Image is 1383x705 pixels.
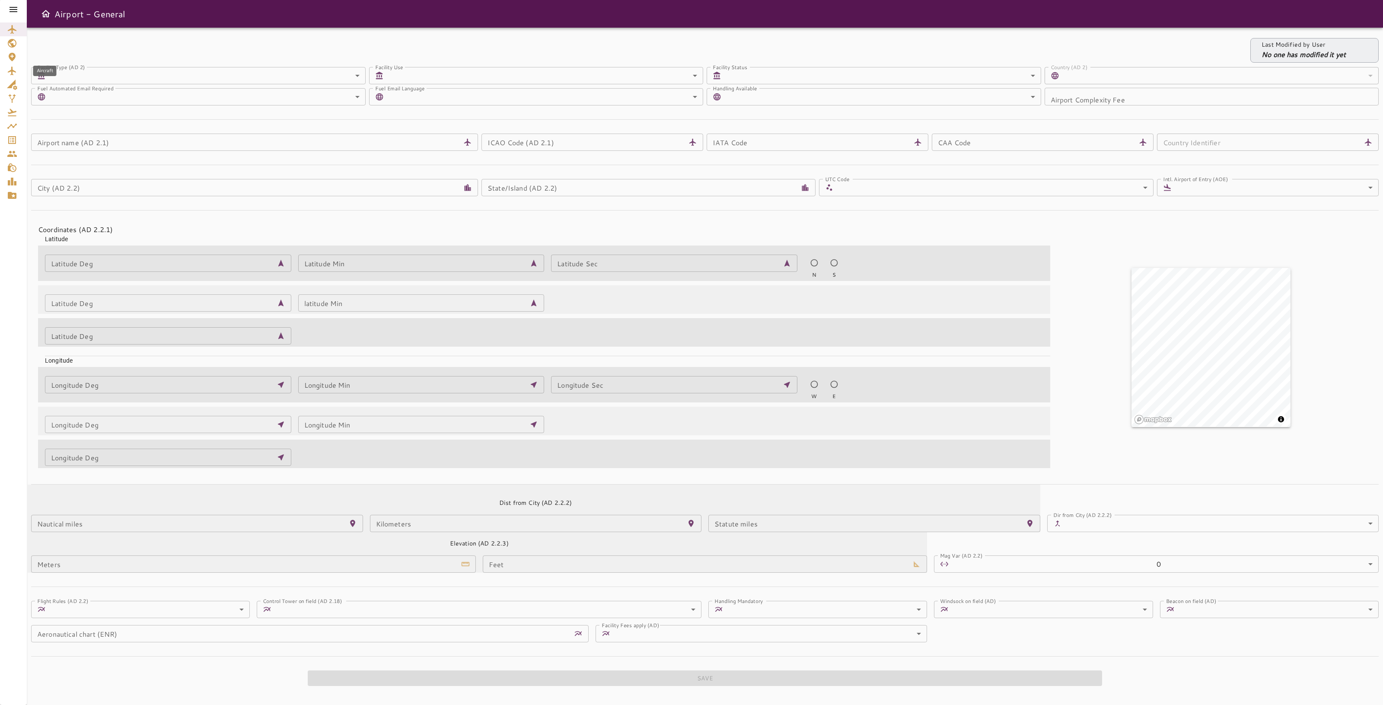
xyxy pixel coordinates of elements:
label: Facility Status [713,63,747,70]
h6: Airport - General [54,7,126,21]
canvas: Map [1131,268,1291,427]
label: Flight Rules (AD 2.2) [37,597,89,604]
div: Longitude [38,349,1050,365]
label: Beacon on field (AD) [1166,597,1216,604]
div: ​ [1175,179,1379,196]
label: Handling Available [713,84,757,92]
p: Last Modified by User [1262,40,1346,49]
div: Aircraft [33,66,57,76]
h6: Elevation (AD 2.2.3) [450,539,509,549]
label: Facility Fees apply (AD) [602,621,659,628]
span: W [811,392,817,400]
div: 0 [952,555,1379,573]
label: Windsock on field (AD) [940,597,996,604]
label: Intl. Airport of Entry (AOE) [1163,175,1228,182]
span: E [832,392,836,400]
label: Control Tower on field (AD 2.18) [263,597,342,604]
label: Fuel Email Language [375,84,425,92]
button: Open drawer [37,5,54,22]
label: Mag Var (AD 2.2) [940,552,983,559]
span: N [812,271,816,279]
h4: Coordinates (AD 2.2.1) [38,224,1043,235]
p: No one has modified it yet [1262,49,1346,60]
div: Latitude [38,228,1050,243]
span: S [832,271,836,279]
label: Facility Use [375,63,403,70]
label: Country (AD 2) [1051,63,1088,70]
label: Fuel Automated Email Required [37,84,114,92]
label: Dir from City (AD 2.2.2) [1053,511,1112,518]
label: Handling Mandatory [714,597,763,604]
button: Toggle attribution [1276,414,1286,424]
label: UTC Code [825,175,849,182]
a: Mapbox logo [1134,415,1172,424]
label: Facility Type (AD 2) [37,63,85,70]
h6: Dist from City (AD 2.2.2) [499,498,572,508]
